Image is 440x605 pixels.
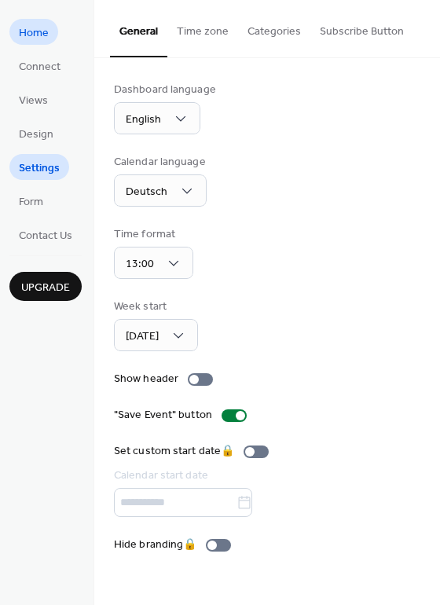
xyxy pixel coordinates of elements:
[114,299,195,315] div: Week start
[126,254,154,275] span: 13:00
[19,93,48,109] span: Views
[114,407,212,423] div: "Save Event" button
[21,280,70,296] span: Upgrade
[19,59,60,75] span: Connect
[9,222,82,247] a: Contact Us
[9,19,58,45] a: Home
[114,82,216,98] div: Dashboard language
[126,109,161,130] span: English
[9,272,82,301] button: Upgrade
[9,188,53,214] a: Form
[114,371,178,387] div: Show header
[126,326,159,347] span: [DATE]
[19,126,53,143] span: Design
[19,25,49,42] span: Home
[9,154,69,180] a: Settings
[126,181,167,203] span: Deutsch
[9,86,57,112] a: Views
[9,53,70,79] a: Connect
[114,154,206,170] div: Calendar language
[19,194,43,211] span: Form
[19,228,72,244] span: Contact Us
[114,226,190,243] div: Time format
[19,160,60,177] span: Settings
[9,120,63,146] a: Design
